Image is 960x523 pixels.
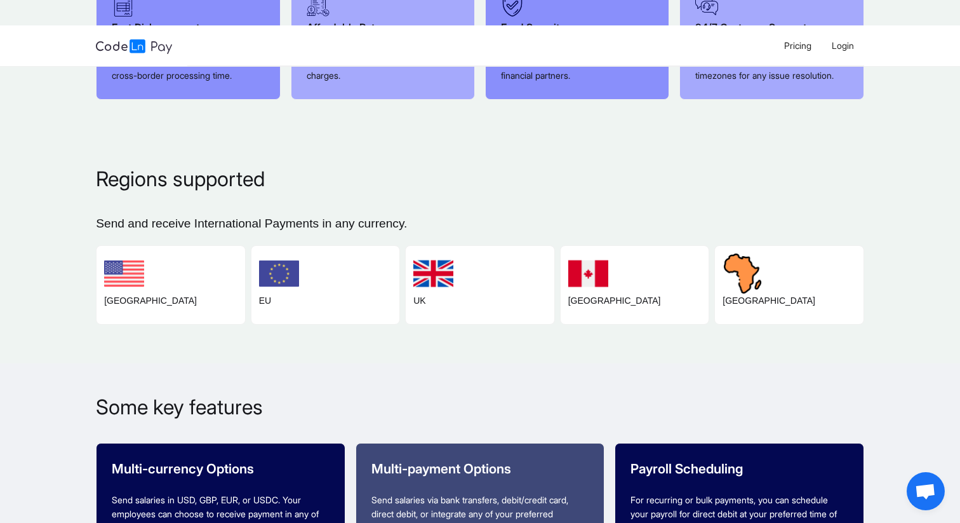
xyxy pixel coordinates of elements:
[259,254,299,294] img: flag
[568,294,702,308] p: [GEOGRAPHIC_DATA]
[96,164,864,194] p: Regions supported
[371,459,589,480] p: Multi-payment Options
[568,254,608,294] img: flag
[104,254,144,294] img: flag
[413,254,453,294] img: flag
[112,459,330,480] p: Multi-currency Options
[784,40,811,51] span: Pricing
[104,294,237,308] p: [GEOGRAPHIC_DATA]
[259,294,392,308] p: EU
[96,392,864,423] p: Some key features
[630,459,848,480] p: Payroll Scheduling
[112,21,200,34] span: Fast Disbursement
[501,21,566,34] span: Fund Security
[96,39,172,54] img: logo
[307,21,386,34] span: Affordable Rates
[723,254,763,294] img: flag
[413,294,547,308] p: UK
[907,472,945,510] div: Open chat
[96,215,864,233] p: Send and receive International Payments in any currency.
[695,21,807,34] span: 24/7 Customer Support
[832,40,854,51] span: Login
[723,294,856,308] p: [GEOGRAPHIC_DATA]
